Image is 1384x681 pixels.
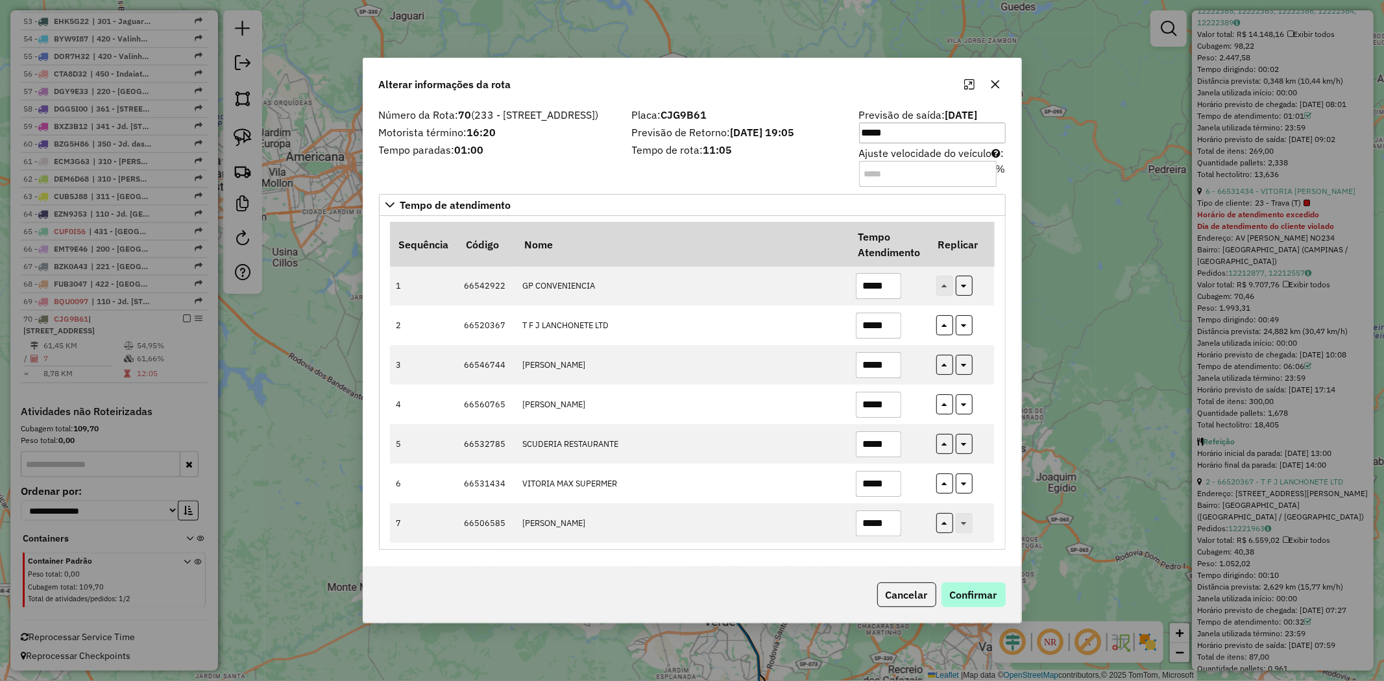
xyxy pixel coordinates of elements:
th: Código [457,222,516,266]
button: replicar tempo de atendimento nos itens abaixo deste [956,355,973,375]
span: (233 - [STREET_ADDRESS]) [472,108,599,121]
button: replicar tempo de atendimento nos itens acima deste [936,434,953,454]
td: 6 [390,464,457,503]
input: Previsão de saída:[DATE] [859,123,1006,143]
i: Para aumentar a velocidade, informe um valor negativo [992,148,1001,158]
td: 66532785 [457,424,516,464]
th: Replicar [929,222,994,266]
button: Confirmar [941,582,1006,607]
label: Motorista término: [379,125,616,140]
button: replicar tempo de atendimento nos itens acima deste [936,394,953,414]
strong: 70 [459,108,472,121]
a: Tempo de atendimento [379,194,1006,216]
div: % [996,161,1006,187]
label: Tempo paradas: [379,142,616,158]
strong: [DATE] [945,108,978,121]
td: 66560765 [457,385,516,424]
td: 2 [390,305,457,345]
label: Previsão de Retorno: [632,125,844,140]
button: Cancelar [877,582,936,607]
button: replicar tempo de atendimento nos itens acima deste [936,315,953,335]
td: VITORIA MAX SUPERMER [516,464,849,503]
th: Tempo Atendimento [849,222,929,266]
td: 66520367 [457,305,516,345]
button: replicar tempo de atendimento nos itens abaixo deste [956,473,973,494]
td: T F J LANCHONETE LTD [516,305,849,345]
label: Número da Rota: [379,107,616,123]
button: replicar tempo de atendimento nos itens acima deste [936,473,953,494]
button: replicar tempo de atendimento nos itens abaixo deste [956,434,973,454]
td: SCUDERIA RESTAURANTE [516,424,849,464]
td: GP CONVENIENCIA [516,266,849,305]
button: Maximize [959,74,980,95]
label: Tempo de rota: [632,142,844,158]
strong: CJG9B61 [661,108,707,121]
button: replicar tempo de atendimento nos itens abaixo deste [956,276,973,296]
label: Ajuste velocidade do veículo : [859,145,1006,187]
div: Tempo de atendimento [379,216,1006,550]
td: [PERSON_NAME] [516,503,849,543]
td: 3 [390,345,457,385]
td: 66531434 [457,464,516,503]
button: replicar tempo de atendimento nos itens acima deste [936,355,953,375]
button: replicar tempo de atendimento nos itens acima deste [936,513,953,533]
td: 7 [390,503,457,543]
strong: [DATE] 19:05 [731,126,795,139]
th: Sequência [390,222,457,266]
td: [PERSON_NAME] [516,345,849,385]
td: 66506585 [457,503,516,543]
td: [PERSON_NAME] [516,385,849,424]
td: 5 [390,424,457,464]
input: Ajuste velocidade do veículo:% [859,161,997,187]
label: Placa: [632,107,844,123]
strong: 16:20 [467,126,496,139]
label: Previsão de saída: [859,107,1006,143]
span: Alterar informações da rota [379,77,511,92]
strong: 11:05 [703,143,733,156]
td: 66542922 [457,266,516,305]
button: replicar tempo de atendimento nos itens abaixo deste [956,394,973,414]
strong: 01:00 [455,143,484,156]
th: Nome [516,222,849,266]
td: 1 [390,266,457,305]
button: replicar tempo de atendimento nos itens abaixo deste [956,315,973,335]
span: Tempo de atendimento [400,200,511,210]
td: 66546744 [457,345,516,385]
td: 4 [390,385,457,424]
